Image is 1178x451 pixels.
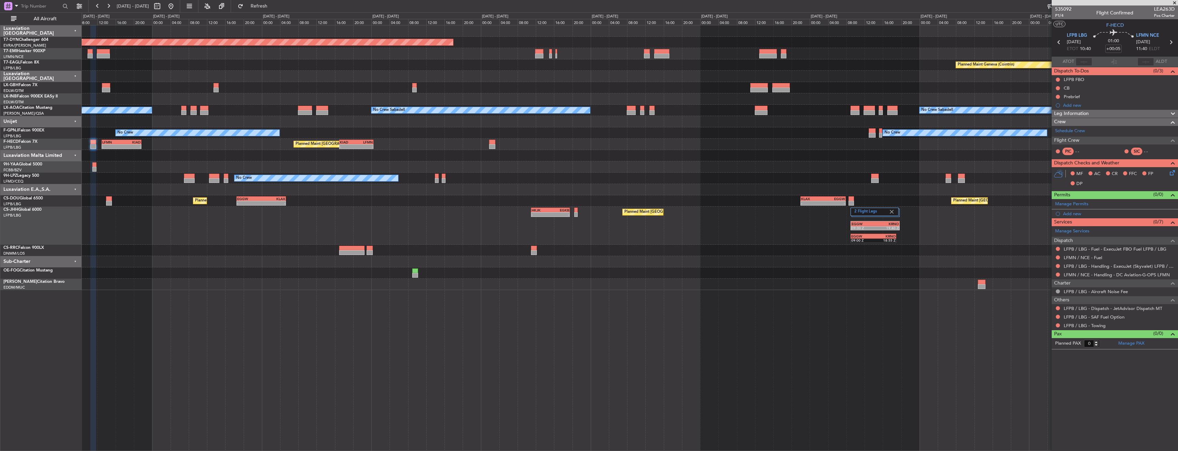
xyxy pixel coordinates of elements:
[117,3,149,9] span: [DATE] - [DATE]
[83,14,109,20] div: [DATE] - [DATE]
[801,197,823,201] div: KLAX
[518,19,536,25] div: 08:00
[225,19,243,25] div: 16:00
[356,140,373,144] div: LFMN
[883,19,901,25] div: 16:00
[373,105,405,115] div: No Crew Sabadell
[1054,296,1069,304] span: Others
[195,196,303,206] div: Planned Maint [GEOGRAPHIC_DATA] ([GEOGRAPHIC_DATA])
[1067,46,1078,53] span: ETOT
[1075,148,1091,154] div: - -
[3,201,21,207] a: LFPB/LBG
[536,19,554,25] div: 12:00
[3,134,21,139] a: LFPB/LBG
[1064,77,1084,82] div: LFPB FBO
[316,19,335,25] div: 12:00
[1055,228,1089,235] a: Manage Services
[1064,263,1175,269] a: LFPB / LBG - Handling - ExecuJet (Skyvalet) LFPB / LBG
[481,19,499,25] div: 00:00
[122,140,141,144] div: KIAD
[3,106,19,110] span: LX-AOA
[463,19,481,25] div: 20:00
[261,201,285,205] div: -
[701,14,728,20] div: [DATE] - [DATE]
[532,208,551,212] div: HKJK
[823,197,845,201] div: EGGW
[664,19,682,25] div: 16:00
[592,14,618,20] div: [DATE] - [DATE]
[3,280,37,284] span: [PERSON_NAME]
[810,19,828,25] div: 00:00
[340,140,356,144] div: KIAD
[1153,218,1163,225] span: (0/7)
[851,238,873,242] div: 09:00 Z
[755,19,773,25] div: 12:00
[263,14,289,20] div: [DATE] - [DATE]
[1064,85,1070,91] div: CB
[851,234,873,238] div: EGGW
[885,128,900,138] div: No Crew
[18,16,72,21] span: All Aircraft
[171,19,189,25] div: 04:00
[298,19,316,25] div: 08:00
[1153,191,1163,198] span: (0/0)
[801,201,823,205] div: -
[1054,159,1119,167] span: Dispatch Checks and Weather
[573,19,591,25] div: 20:00
[901,19,920,25] div: 20:00
[1106,22,1124,29] span: F-HECD
[1055,340,1081,347] label: Planned PAX
[335,19,353,25] div: 16:00
[3,251,25,256] a: DNMM/LOS
[938,19,956,25] div: 04:00
[873,238,895,242] div: 18:55 Z
[3,54,24,59] a: LFMN/NCE
[3,268,20,273] span: OE-FOG
[1063,211,1175,217] div: Add new
[262,19,280,25] div: 00:00
[189,19,207,25] div: 08:00
[3,145,21,150] a: LFPB/LBG
[340,144,356,149] div: -
[3,128,18,132] span: F-GPNJ
[1064,314,1124,320] a: LFPB / LBG - SAF Fuel Option
[245,4,274,9] span: Refresh
[152,19,170,25] div: 00:00
[1054,191,1070,199] span: Permits
[102,140,122,144] div: LFMN
[3,208,18,212] span: CS-JHH
[1094,171,1100,177] span: AC
[551,212,569,217] div: -
[828,19,846,25] div: 04:00
[244,19,262,25] div: 20:00
[1153,67,1163,74] span: (0/3)
[122,144,141,149] div: -
[993,19,1011,25] div: 16:00
[3,94,58,99] a: LX-INBFalcon 900EX EASy II
[1156,58,1167,65] span: ALDT
[79,19,97,25] div: 08:00
[3,196,20,200] span: CS-DOU
[1067,32,1087,39] span: LFPB LBG
[3,60,20,65] span: T7-EAGL
[956,19,974,25] div: 08:00
[1063,102,1175,108] div: Add new
[3,140,37,144] a: F-HECDFalcon 7X
[875,222,898,226] div: KRNO
[3,196,43,200] a: CS-DOUGlobal 6500
[3,83,19,87] span: LX-GBH
[551,208,569,212] div: EGKB
[921,14,947,20] div: [DATE] - [DATE]
[3,246,18,250] span: CS-RRC
[3,38,19,42] span: T7-DYN
[426,19,444,25] div: 12:00
[237,201,261,205] div: -
[3,246,44,250] a: CS-RRCFalcon 900LX
[1136,39,1150,46] span: [DATE]
[3,94,17,99] span: LX-INB
[134,19,152,25] div: 20:00
[356,144,373,149] div: -
[3,60,39,65] a: T7-EAGLFalcon 8X
[499,19,518,25] div: 04:00
[390,19,408,25] div: 04:00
